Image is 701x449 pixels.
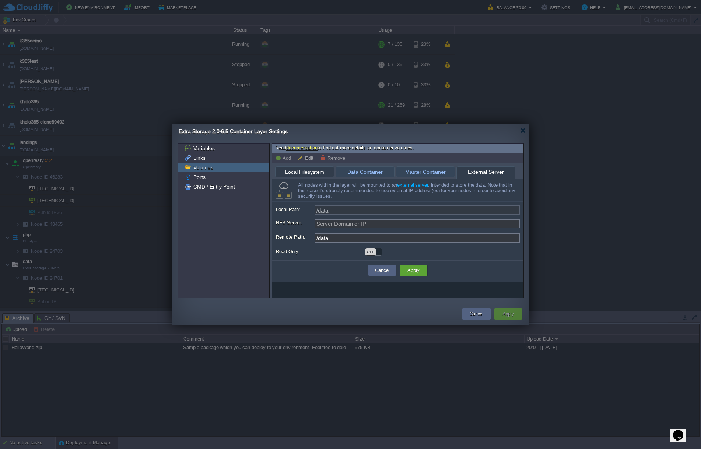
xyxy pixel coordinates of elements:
[365,248,376,255] div: OFF
[192,145,216,152] a: Variables
[397,182,428,188] a: external server
[192,155,207,161] a: Links
[179,128,288,134] span: Extra Storage 2.0-6.5 Container Layer Settings
[192,183,236,190] a: CMD / Entry Point
[192,174,207,180] a: Ports
[276,219,314,227] label: NFS Server:
[276,233,314,241] label: Remote Path:
[373,266,392,274] button: Cancel
[286,145,318,151] a: documentation
[460,167,511,177] span: External Server
[275,155,293,161] button: Add
[320,155,347,161] button: Remove
[276,248,364,255] label: Read Only:
[272,179,523,202] div: All nodes within the layer will be mounted to an , intended to store the data. Note that in this ...
[502,310,514,318] button: Apply
[298,155,316,161] button: Edit
[272,144,523,153] div: Read to find out more details on container volumes.
[279,167,330,177] span: Local Filesystem
[400,167,451,177] span: Master Container
[670,419,694,442] iframe: chat widget
[405,266,422,274] button: Apply
[276,205,314,213] label: Local Path:
[470,310,483,318] button: Cancel
[340,167,390,177] span: Data Container
[192,164,214,171] a: Volumes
